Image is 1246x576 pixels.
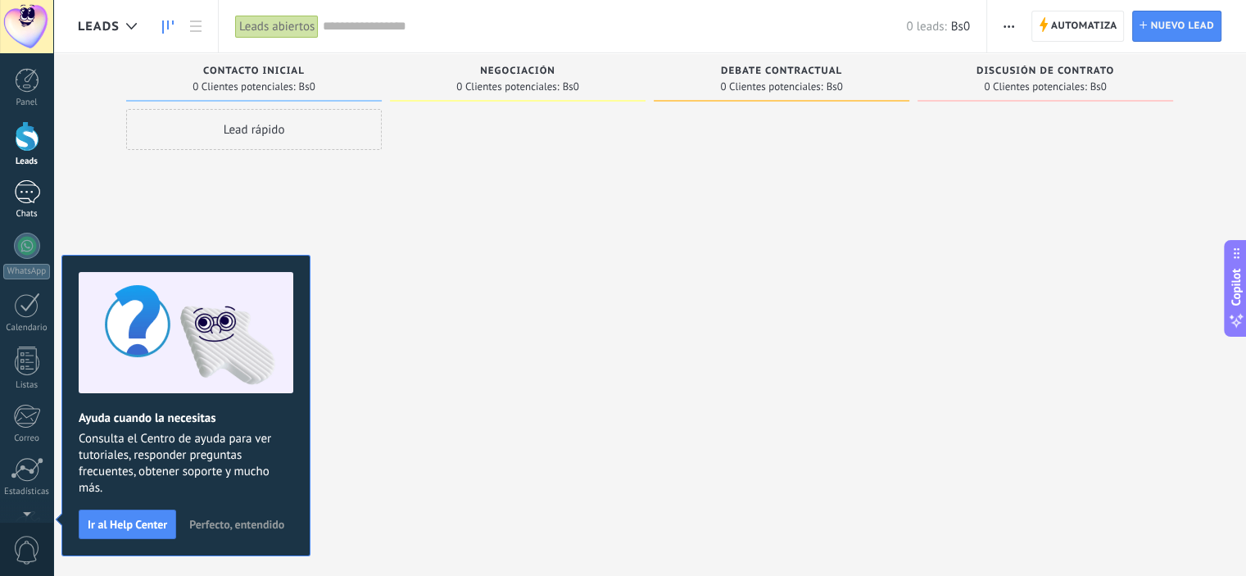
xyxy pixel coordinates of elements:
h2: Ayuda cuando la necesitas [79,410,293,426]
span: Debate contractual [721,66,842,77]
div: Leads abiertos [235,15,319,39]
div: Correo [3,433,51,444]
span: Bs0 [951,19,970,34]
a: Leads [154,11,182,43]
span: Leads [78,19,120,34]
div: Discusión de contrato [926,66,1165,79]
span: Nuevo lead [1150,11,1214,41]
div: Contacto inicial [134,66,374,79]
span: Negociación [480,66,555,77]
button: Ir al Help Center [79,510,176,539]
div: Debate contractual [662,66,901,79]
a: Lista [182,11,210,43]
button: Más [997,11,1021,42]
span: Bs0 [563,82,579,92]
div: Calendario [3,323,51,333]
span: Discusión de contrato [976,66,1114,77]
span: 0 Clientes potenciales: [456,82,559,92]
span: Bs0 [827,82,843,92]
span: Perfecto, entendido [189,519,284,530]
div: Estadísticas [3,487,51,497]
span: Ir al Help Center [88,519,167,530]
div: Listas [3,380,51,391]
span: 0 leads: [906,19,946,34]
a: Automatiza [1031,11,1125,42]
span: Copilot [1228,268,1244,306]
a: Nuevo lead [1132,11,1221,42]
span: Bs0 [1090,82,1107,92]
div: Panel [3,98,51,108]
span: Contacto inicial [203,66,305,77]
div: Lead rápido [126,109,382,150]
span: Automatiza [1051,11,1117,41]
div: Negociación [398,66,637,79]
button: Perfecto, entendido [182,512,292,537]
span: 0 Clientes potenciales: [193,82,295,92]
div: Leads [3,156,51,167]
span: Consulta el Centro de ayuda para ver tutoriales, responder preguntas frecuentes, obtener soporte ... [79,431,293,497]
div: Chats [3,209,51,220]
span: 0 Clientes potenciales: [984,82,1086,92]
span: Bs0 [299,82,315,92]
div: WhatsApp [3,264,50,279]
span: 0 Clientes potenciales: [720,82,822,92]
